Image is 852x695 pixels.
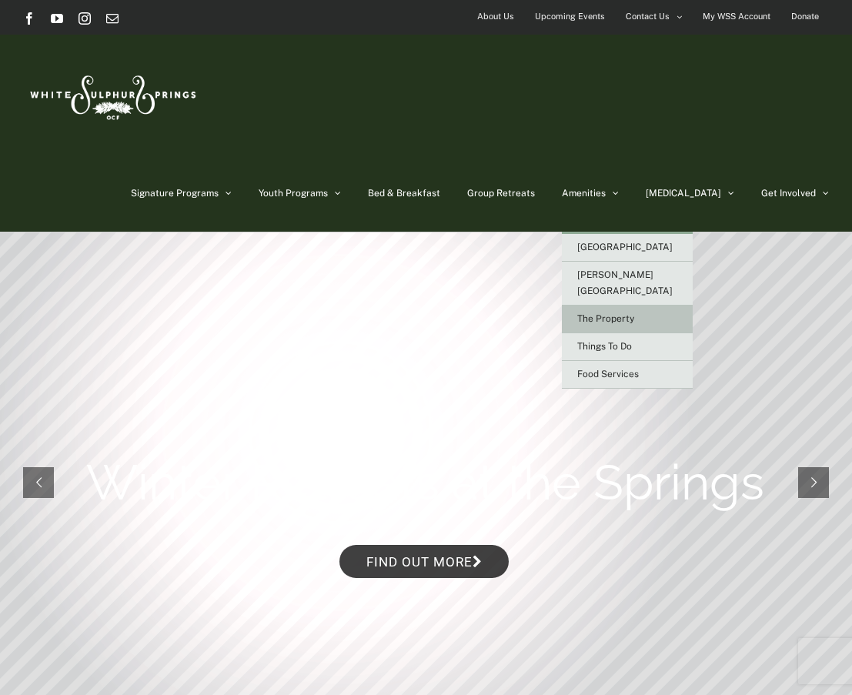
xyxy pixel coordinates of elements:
[577,269,673,296] span: [PERSON_NAME][GEOGRAPHIC_DATA]
[562,155,619,232] a: Amenities
[339,545,509,578] a: Find out more
[703,5,770,28] span: My WSS Account
[131,189,219,198] span: Signature Programs
[562,234,693,262] a: [GEOGRAPHIC_DATA]
[626,5,670,28] span: Contact Us
[791,5,819,28] span: Donate
[131,155,232,232] a: Signature Programs
[646,189,721,198] span: [MEDICAL_DATA]
[562,189,606,198] span: Amenities
[577,341,632,352] span: Things To Do
[761,155,829,232] a: Get Involved
[259,189,328,198] span: Youth Programs
[259,155,341,232] a: Youth Programs
[577,242,673,252] span: [GEOGRAPHIC_DATA]
[562,262,693,306] a: [PERSON_NAME][GEOGRAPHIC_DATA]
[477,5,514,28] span: About Us
[23,58,200,131] img: White Sulphur Springs Logo
[86,452,764,513] rs-layer: Winter Retreats at the Springs
[646,155,734,232] a: [MEDICAL_DATA]
[131,155,829,232] nav: Main Menu
[368,155,440,232] a: Bed & Breakfast
[562,361,693,389] a: Food Services
[577,369,639,379] span: Food Services
[535,5,605,28] span: Upcoming Events
[761,189,816,198] span: Get Involved
[562,306,693,333] a: The Property
[562,333,693,361] a: Things To Do
[467,155,535,232] a: Group Retreats
[577,313,634,324] span: The Property
[368,189,440,198] span: Bed & Breakfast
[467,189,535,198] span: Group Retreats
